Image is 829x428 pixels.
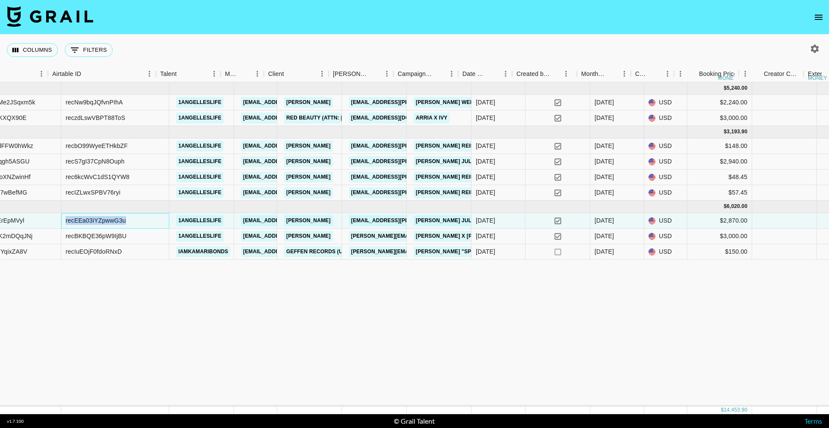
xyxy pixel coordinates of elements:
div: $148.00 [687,138,752,154]
div: 7/8/2025 [476,142,495,150]
a: [EMAIL_ADDRESS][DOMAIN_NAME] [241,141,338,151]
a: [EMAIL_ADDRESS][PERSON_NAME][DOMAIN_NAME] [349,156,490,167]
div: money [718,76,737,81]
a: [EMAIL_ADDRESS][PERSON_NAME][DOMAIN_NAME] [349,97,490,108]
div: © Grail Talent [394,417,435,425]
div: $150.00 [687,244,752,260]
button: Menu [674,67,687,80]
button: Menu [380,67,393,80]
div: Jul '25 [595,188,614,197]
div: USD [644,138,687,154]
div: USD [644,95,687,110]
a: [PERSON_NAME] [284,97,333,108]
a: [EMAIL_ADDRESS][DOMAIN_NAME] [349,113,446,123]
div: $3,000.00 [687,110,752,126]
button: Sort [284,68,296,80]
div: Manager [225,66,239,82]
a: [EMAIL_ADDRESS][PERSON_NAME][DOMAIN_NAME] [349,187,490,198]
div: Booker [329,66,393,82]
div: $57.45 [687,185,752,201]
a: [EMAIL_ADDRESS][DOMAIN_NAME] [241,215,338,226]
button: Sort [550,68,562,80]
button: Sort [239,68,251,80]
div: Date Created [458,66,512,82]
button: Menu [739,67,752,80]
div: $ [721,406,724,414]
div: recS7gI37CpN8Ouph [66,157,124,166]
a: 1angelleslife [176,113,224,123]
div: reczdLswVBPT88ToS [66,113,125,122]
a: [PERSON_NAME] [284,187,333,198]
div: 7/29/2025 [476,188,495,197]
a: [PERSON_NAME] reimbursement [414,187,510,198]
a: 1angelleslife [176,172,224,183]
div: $48.45 [687,170,752,185]
div: Created by Grail Team [516,66,550,82]
div: Booking Price [699,66,737,82]
button: Menu [251,67,264,80]
button: Select columns [7,43,58,57]
a: [PERSON_NAME] [284,215,333,226]
a: [PERSON_NAME] reimbursement [414,141,510,151]
div: Jun '25 [595,98,614,107]
button: Menu [35,67,48,80]
a: [EMAIL_ADDRESS][PERSON_NAME][DOMAIN_NAME] [349,215,490,226]
button: Sort [752,68,764,80]
div: USD [644,170,687,185]
div: recNw9bqJQfvnPIhA [66,98,123,107]
button: Sort [487,68,499,80]
div: Airtable ID [48,66,156,82]
a: [PERSON_NAME] [284,172,333,183]
a: [EMAIL_ADDRESS][DOMAIN_NAME] [241,187,338,198]
a: [PERSON_NAME] [284,141,333,151]
div: $3,000.00 [687,229,752,244]
a: [PERSON_NAME] reimbursement [414,172,510,183]
div: USD [644,244,687,260]
a: ARRIA X IVY [414,113,449,123]
a: 1angelleslife [176,97,224,108]
div: recIuEOjF0fdoRNxD [66,247,122,256]
a: Red Beauty (ATTN: [PERSON_NAME]) [284,113,389,123]
a: iamkamaribonds [176,246,230,257]
div: Manager [221,66,264,82]
a: [EMAIL_ADDRESS][DOMAIN_NAME] [241,97,338,108]
a: [PERSON_NAME] july ugc [414,156,490,167]
div: 3,193.90 [727,128,747,135]
button: Menu [560,67,573,80]
div: Jul '25 [595,142,614,150]
a: Geffen Records (Universal Music) [284,246,392,257]
div: Aug '25 [595,247,614,256]
div: USD [644,229,687,244]
div: Month Due [581,66,606,82]
a: [EMAIL_ADDRESS][DOMAIN_NAME] [241,156,338,167]
div: Date Created [462,66,487,82]
div: recBKBQE36pW9IjBU [66,232,127,240]
div: Client [264,66,329,82]
div: Created by Grail Team [512,66,577,82]
div: Creator Commmission Override [739,66,804,82]
button: open drawer [810,9,827,26]
div: Currency [631,66,674,82]
button: Show filters [65,43,113,57]
button: Sort [368,68,380,80]
a: [EMAIL_ADDRESS][PERSON_NAME][DOMAIN_NAME] [349,141,490,151]
div: [PERSON_NAME] [333,66,368,82]
a: [PERSON_NAME] july ugc [414,215,490,226]
div: $2,940.00 [687,154,752,170]
button: Menu [208,67,221,80]
div: 5,240.00 [727,85,747,92]
div: 7/21/2025 [476,173,495,181]
div: Airtable ID [52,66,81,82]
div: Campaign (Type) [398,66,433,82]
div: Campaign (Type) [393,66,458,82]
button: Sort [177,68,189,80]
a: [EMAIL_ADDRESS][PERSON_NAME][DOMAIN_NAME] [349,172,490,183]
a: 1angelleslife [176,231,224,242]
div: 8/27/2025 [476,216,495,225]
button: Menu [445,67,458,80]
a: 1angelleslife [176,156,224,167]
button: Menu [143,67,156,80]
img: Grail Talent [7,6,93,27]
div: $ [724,203,727,210]
a: [PERSON_NAME] website [414,97,488,108]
